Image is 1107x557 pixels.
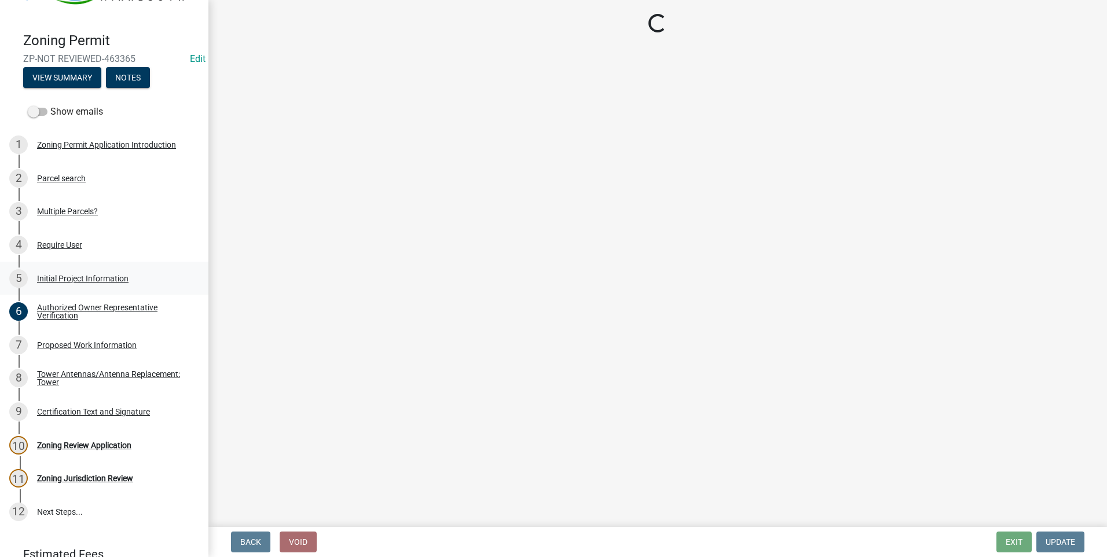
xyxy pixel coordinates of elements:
button: Exit [996,532,1032,552]
wm-modal-confirm: Notes [106,74,150,83]
label: Show emails [28,105,103,119]
div: Initial Project Information [37,274,129,283]
button: Notes [106,67,150,88]
div: Certification Text and Signature [37,408,150,416]
div: Parcel search [37,174,86,182]
wm-modal-confirm: Edit Application Number [190,53,206,64]
div: Zoning Jurisdiction Review [37,474,133,482]
div: 8 [9,369,28,387]
div: 12 [9,503,28,521]
button: View Summary [23,67,101,88]
span: Update [1046,537,1075,547]
div: 11 [9,469,28,488]
div: 4 [9,236,28,254]
div: 5 [9,269,28,288]
div: Tower Antennas/Antenna Replacement: Tower [37,370,190,386]
div: 2 [9,169,28,188]
div: 6 [9,302,28,321]
button: Back [231,532,270,552]
div: 9 [9,402,28,421]
div: Zoning Review Application [37,441,131,449]
div: 3 [9,202,28,221]
div: 7 [9,336,28,354]
span: Back [240,537,261,547]
button: Void [280,532,317,552]
div: 1 [9,135,28,154]
span: ZP-NOT REVIEWED-463365 [23,53,185,64]
div: Require User [37,241,82,249]
div: Multiple Parcels? [37,207,98,215]
div: Authorized Owner Representative Verification [37,303,190,320]
h4: Zoning Permit [23,32,199,49]
div: 10 [9,436,28,455]
div: Zoning Permit Application Introduction [37,141,176,149]
wm-modal-confirm: Summary [23,74,101,83]
div: Proposed Work Information [37,341,137,349]
button: Update [1036,532,1084,552]
a: Edit [190,53,206,64]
